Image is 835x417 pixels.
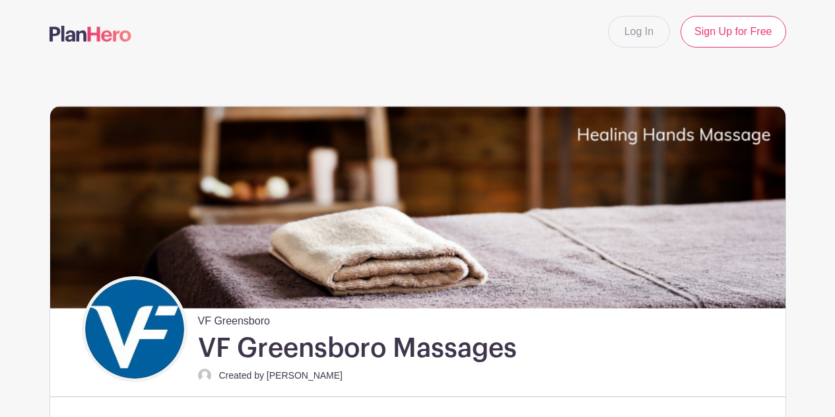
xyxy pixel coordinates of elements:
[198,369,211,382] img: default-ce2991bfa6775e67f084385cd625a349d9dcbb7a52a09fb2fda1e96e2d18dcdb.png
[198,308,270,329] span: VF Greensboro
[608,16,670,48] a: Log In
[681,16,785,48] a: Sign Up for Free
[85,280,184,379] img: VF_Icon_FullColor_CMYK-small.jpg
[50,106,785,308] img: Signup%20Massage.png
[198,332,517,365] h1: VF Greensboro Massages
[50,26,131,42] img: logo-507f7623f17ff9eddc593b1ce0a138ce2505c220e1c5a4e2b4648c50719b7d32.svg
[219,370,343,381] small: Created by [PERSON_NAME]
